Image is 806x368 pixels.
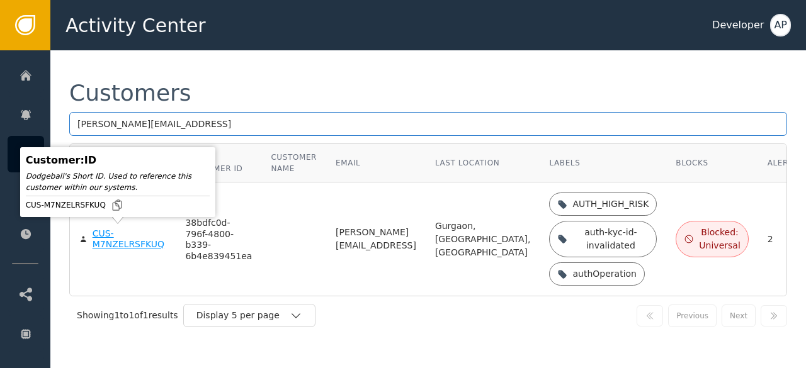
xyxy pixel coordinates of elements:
[65,11,206,40] span: Activity Center
[185,218,252,262] div: 38bdfc0d-796f-4800-b339-6b4e839451ea
[336,157,416,169] div: Email
[69,112,787,136] input: Search by name, email, or ID
[183,304,315,327] button: Display 5 per page
[196,309,290,322] div: Display 5 per page
[572,198,649,211] div: AUTH_HIGH_RISK
[572,226,649,252] div: auth-kyc-id-invalidated
[26,170,210,193] div: Dodgeball's Short ID. Used to reference this customer within our systems.
[549,157,657,169] div: Labels
[699,226,740,252] div: Blocked: Universal
[770,14,791,36] button: AP
[93,228,167,250] div: CUS-M7NZELRSFKUQ
[77,309,178,322] div: Showing 1 to 1 of 1 results
[185,152,252,174] div: Your Customer ID
[26,199,210,211] div: CUS-M7NZELRSFKUQ
[326,182,426,296] td: [PERSON_NAME][EMAIL_ADDRESS]
[712,18,764,33] div: Developer
[426,182,540,296] td: Gurgaon, [GEOGRAPHIC_DATA], [GEOGRAPHIC_DATA]
[271,152,317,174] div: Customer Name
[435,157,531,169] div: Last Location
[26,153,210,168] div: Customer : ID
[768,157,798,169] div: Alerts
[572,267,637,281] div: authOperation
[69,82,191,104] div: Customers
[676,157,748,169] div: Blocks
